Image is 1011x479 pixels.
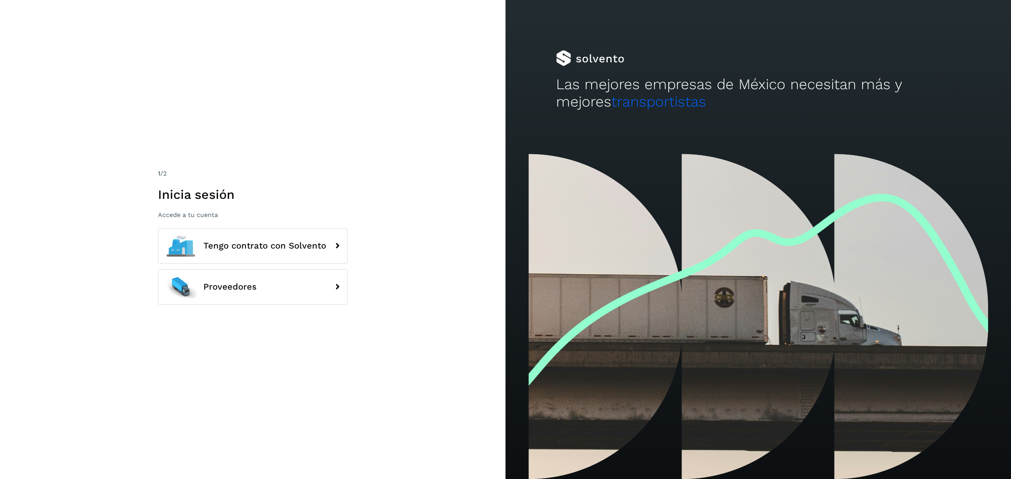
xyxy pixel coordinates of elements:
span: 1 [158,170,160,177]
button: Proveedores [158,269,348,305]
h2: Las mejores empresas de México necesitan más y mejores [556,76,960,111]
span: Tengo contrato con Solvento [203,241,326,251]
h1: Inicia sesión [158,187,348,202]
p: Accede a tu cuenta [158,211,348,219]
span: transportistas [611,93,706,110]
span: Proveedores [203,282,257,292]
div: /2 [158,169,348,178]
button: Tengo contrato con Solvento [158,228,348,264]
